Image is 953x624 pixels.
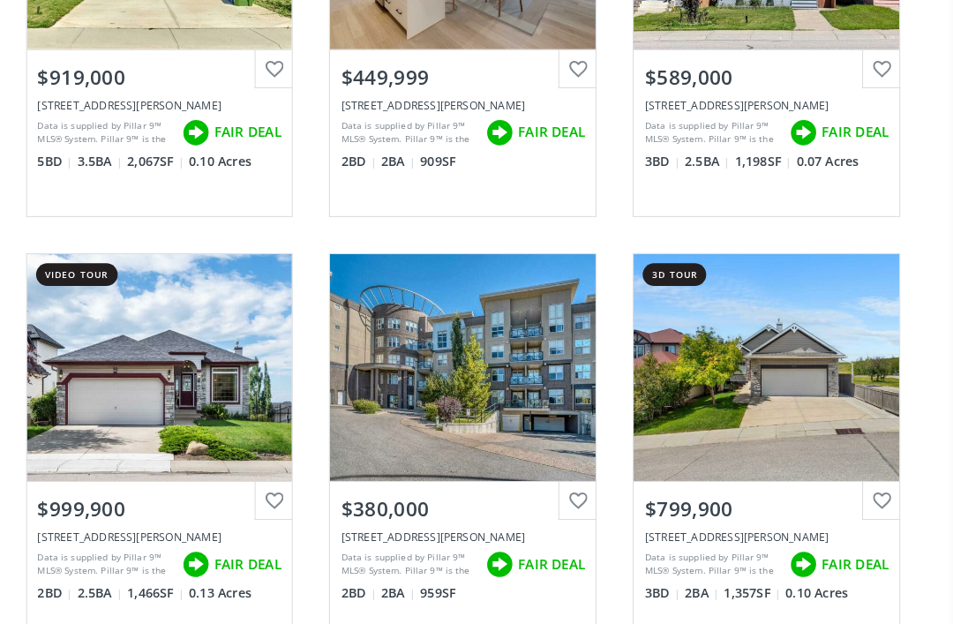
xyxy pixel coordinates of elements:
[692,568,725,586] span: 2 BA
[63,116,195,142] div: Data is supplied by Pillar 9™ MLS® System. Pillar 9™ is the owner of the copyright in its MLS® Sy...
[653,536,785,562] div: Data is supplied by Pillar 9™ MLS® System. Pillar 9™ is the owner of the copyright in its MLS® Sy...
[396,568,430,586] span: 2 BA
[653,148,687,166] span: 3 BD
[357,61,595,88] div: $449,999
[357,568,392,586] span: 2 BD
[63,61,300,88] div: $919,000
[730,568,785,586] span: 1,357 SF
[790,111,825,147] img: rating icon
[653,116,785,142] div: Data is supplied by Pillar 9™ MLS® System. Pillar 9™ is the owner of the copyright in its MLS® Sy...
[210,148,271,166] span: 0.10 Acres
[825,539,890,558] span: FAIR DEAL
[150,568,206,586] span: 1,466 SF
[653,61,890,88] div: $589,000
[396,148,430,166] span: 2 BA
[434,568,469,586] span: 959 SF
[101,568,146,586] span: 2.5 BA
[800,148,861,166] span: 0.07 Acres
[357,148,392,166] span: 2 BD
[790,568,851,586] span: 0.10 Acres
[653,515,890,530] div: 207 Arbour Butte Road NW, Calgary, AB T3G 4L7
[825,119,890,138] span: FAIR DEAL
[234,119,299,138] span: FAIR DEAL
[210,568,271,586] span: 0.13 Acres
[357,481,595,508] div: $380,000
[101,148,146,166] span: 3.5 BA
[740,148,796,166] span: 1,198 SF
[63,568,97,586] span: 2 BD
[494,531,529,567] img: rating icon
[357,515,595,530] div: 88 Arbour Lake Road NW #415, Calgary, AB T3G0C2
[692,148,736,166] span: 2.5 BA
[653,94,890,109] div: 911 Arbour Lake Road NW, Calgary, AB T3G 4Z9
[653,568,687,586] span: 3 BD
[494,111,529,147] img: rating icon
[357,94,595,109] div: 81 Arbour Lake View NW #1112, Calgary, AB T3G 0H4
[150,148,206,166] span: 2,067 SF
[529,539,595,558] span: FAIR DEAL
[63,94,300,109] div: 95 ARBOUR LAKE Heights NW, Calgary, AB T3G 5J4
[653,481,890,508] div: $799,900
[357,116,490,142] div: Data is supplied by Pillar 9™ MLS® System. Pillar 9™ is the owner of the copyright in its MLS® Sy...
[234,539,299,558] span: FAIR DEAL
[199,531,234,567] img: rating icon
[357,536,490,562] div: Data is supplied by Pillar 9™ MLS® System. Pillar 9™ is the owner of the copyright in its MLS® Sy...
[790,531,825,567] img: rating icon
[434,148,469,166] span: 909 SF
[63,148,97,166] span: 5 BD
[63,481,300,508] div: $999,900
[63,536,195,562] div: Data is supplied by Pillar 9™ MLS® System. Pillar 9™ is the owner of the copyright in its MLS® Sy...
[199,111,234,147] img: rating icon
[529,119,595,138] span: FAIR DEAL
[63,515,300,530] div: 49 Arbour Crest Heights NW, Calgary, AB T3G 5A3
